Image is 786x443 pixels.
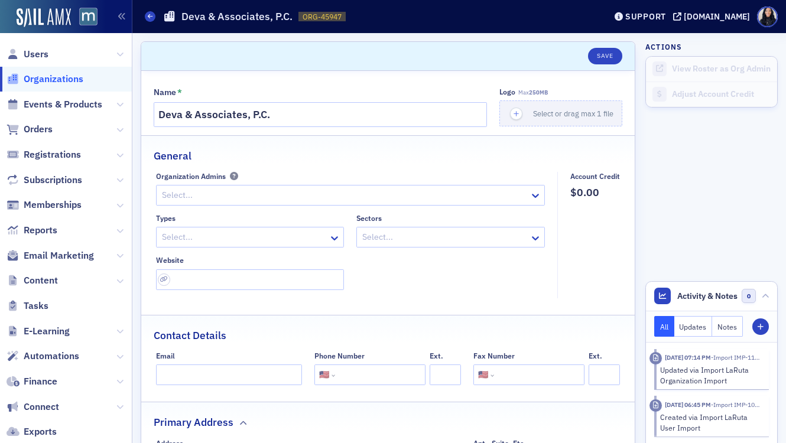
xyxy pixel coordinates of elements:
[7,375,57,388] a: Finance
[649,352,662,364] div: Imported Activity
[24,400,59,413] span: Connect
[24,299,48,312] span: Tasks
[473,351,515,360] div: Fax Number
[742,289,756,304] span: 0
[646,82,777,107] a: Adjust Account Credit
[533,109,613,118] span: Select or drag max 1 file
[677,290,738,302] span: Activity & Notes
[660,364,761,386] div: Updated via Import LaRuta Organization Import
[499,87,515,96] div: Logo
[7,98,102,111] a: Events & Products
[156,214,176,223] div: Types
[672,89,771,100] div: Adjust Account Credit
[570,185,620,200] span: $0.00
[665,400,711,409] time: 3/31/2023 06:45 PM
[7,274,58,287] a: Content
[757,6,778,27] span: Profile
[154,148,191,164] h2: General
[7,198,82,211] a: Memberships
[24,350,79,363] span: Automations
[154,87,176,98] div: Name
[24,249,94,262] span: Email Marketing
[7,174,82,187] a: Subscriptions
[7,73,83,86] a: Organizations
[684,11,750,22] div: [DOMAIN_NAME]
[430,351,443,360] div: Ext.
[314,351,365,360] div: Phone Number
[499,100,622,126] button: Select or drag max 1 file
[24,198,82,211] span: Memberships
[654,316,674,337] button: All
[181,9,293,24] h1: Deva & Associates, P.C.
[319,369,329,381] div: 🇺🇸
[7,350,79,363] a: Automations
[156,256,184,265] div: Website
[673,12,754,21] button: [DOMAIN_NAME]
[24,98,102,111] span: Events & Products
[588,48,622,64] button: Save
[24,325,70,338] span: E-Learning
[7,224,57,237] a: Reports
[711,400,762,409] span: Import IMP-1071
[529,89,548,96] span: 250MB
[24,425,57,438] span: Exports
[665,353,711,361] time: 3/31/2023 07:14 PM
[356,214,382,223] div: Sectors
[7,123,53,136] a: Orders
[24,48,48,61] span: Users
[7,148,81,161] a: Registrations
[7,299,48,312] a: Tasks
[7,249,94,262] a: Email Marketing
[649,399,662,412] div: Imported Activity
[24,123,53,136] span: Orders
[24,375,57,388] span: Finance
[303,12,342,22] span: ORG-45947
[24,274,58,287] span: Content
[518,89,548,96] span: Max
[154,328,226,343] h2: Contact Details
[24,224,57,237] span: Reports
[711,353,762,361] span: Import IMP-1199
[7,400,59,413] a: Connect
[660,412,761,434] div: Created via Import LaRuta User Import
[24,174,82,187] span: Subscriptions
[71,8,98,28] a: View Homepage
[7,325,70,338] a: E-Learning
[712,316,743,337] button: Notes
[625,11,666,22] div: Support
[570,172,620,181] div: Account Credit
[674,316,713,337] button: Updates
[24,148,81,161] span: Registrations
[156,351,175,360] div: Email
[154,415,233,430] h2: Primary Address
[478,369,488,381] div: 🇺🇸
[645,41,682,52] h4: Actions
[79,8,98,26] img: SailAMX
[589,351,602,360] div: Ext.
[7,425,57,438] a: Exports
[156,172,226,181] div: Organization Admins
[24,73,83,86] span: Organizations
[17,8,71,27] img: SailAMX
[177,87,182,98] abbr: This field is required
[7,48,48,61] a: Users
